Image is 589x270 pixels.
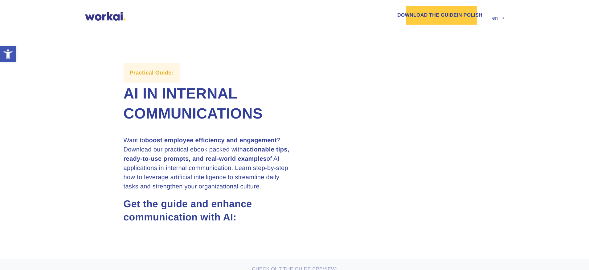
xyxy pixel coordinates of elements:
span: en [492,16,504,21]
h1: AI in Internal Communications [124,84,295,124]
label: Practical Guide: [124,63,180,83]
a: DOWNLOAD THE GUIDEIN POLISHUS flag [406,6,477,25]
h3: Want to ? Download our practical ebook packed with of AI applications in internal communication. ... [124,136,295,191]
h2: Get the guide and enhance communication with AI: [124,197,295,224]
strong: boost employee efficiency and engagement [145,137,277,144]
em: DOWNLOAD THE GUIDE [397,13,457,18]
